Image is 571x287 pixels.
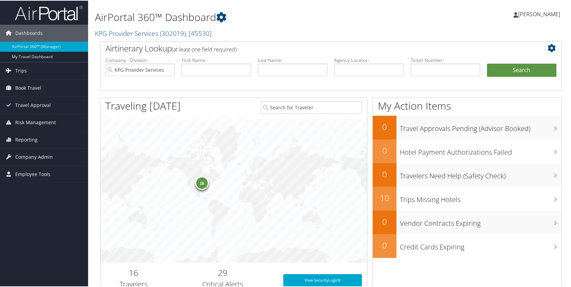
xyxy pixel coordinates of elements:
span: Trips [15,62,27,79]
span: ( 302019 ) [160,28,186,37]
h3: Hotel Payment Authorizations Failed [400,143,562,156]
label: Company - Division: [105,56,175,63]
span: [PERSON_NAME] [518,10,560,17]
a: 0Credit Cards Expiring [373,234,562,257]
span: Dashboards [15,24,43,41]
h2: 0 [373,239,396,250]
h2: 29 [172,266,273,278]
span: Employee Tools [15,165,50,182]
a: 0Travelers Need Help (Safety Check) [373,162,562,186]
span: Company Admin [15,148,53,165]
span: (at least one field required) [172,45,237,52]
button: Search [487,63,556,76]
a: View SecurityLogic® [283,273,362,286]
h1: My Action Items [373,98,562,112]
h2: 0 [373,168,396,179]
a: 0Travel Approvals Pending (Advisor Booked) [373,115,562,139]
h3: Travel Approvals Pending (Advisor Booked) [400,120,562,133]
label: First Name: [182,56,251,63]
h2: 0 [373,215,396,227]
h2: Airtinerary Lookup [105,42,518,53]
h2: 10 [373,192,396,203]
a: 10Trips Missing Hotels [373,186,562,210]
a: 0Vendor Contracts Expiring [373,210,562,234]
span: Reporting [15,131,38,148]
label: Ticket Number: [411,56,480,63]
h1: Traveling [DATE] [105,98,181,112]
label: Agency Locator: [334,56,404,63]
a: 0Hotel Payment Authorizations Failed [373,139,562,162]
h3: Vendor Contracts Expiring [400,215,562,227]
input: Search for Traveler [261,101,362,113]
label: Last Name: [258,56,327,63]
h3: Trips Missing Hotels [400,191,562,204]
a: [PERSON_NAME] [513,3,567,24]
div: 16 [195,176,209,189]
h2: 0 [373,120,396,132]
h3: Credit Cards Expiring [400,238,562,251]
img: airportal-logo.png [15,4,83,20]
span: Risk Management [15,113,56,130]
a: KPG Provider Services [95,28,211,37]
span: , [ 45530 ] [186,28,211,37]
h2: 0 [373,144,396,156]
h2: 16 [105,266,162,278]
span: Travel Approval [15,96,51,113]
h3: Travelers Need Help (Safety Check) [400,167,562,180]
span: Book Travel [15,79,41,96]
h1: AirPortal 360™ Dashboard [95,9,410,24]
